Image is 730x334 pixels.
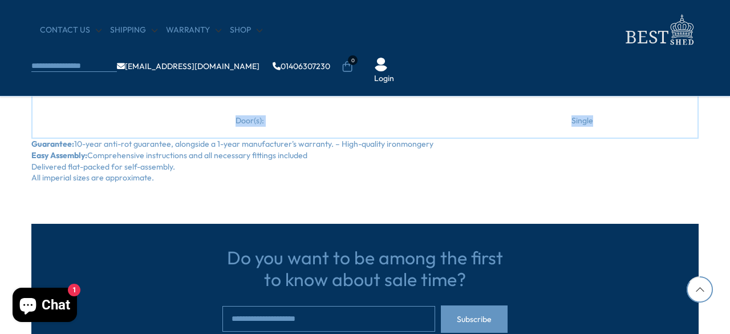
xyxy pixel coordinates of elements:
li: Delivered flat-packed for self-assembly. [31,162,699,173]
td: Single [467,104,698,139]
li: Comprehensive instructions and all necessary fittings included [31,150,699,162]
a: Login [374,73,394,84]
a: CONTACT US [40,25,102,36]
a: Shipping [110,25,157,36]
img: User Icon [374,58,388,71]
li: 10-year anti-rot guarantee, alongside a 1-year manufacturer's warranty. – High-quality ironmongery [31,139,699,150]
a: 01406307230 [273,62,330,70]
inbox-online-store-chat: Shopify online store chat [9,288,80,325]
span: Subscribe [457,315,492,323]
strong: Guarantee: [31,139,74,149]
a: [EMAIL_ADDRESS][DOMAIN_NAME] [117,62,259,70]
h3: Do you want to be among the first to know about sale time? [222,247,508,291]
a: 0 [342,61,353,73]
a: Warranty [166,25,221,36]
strong: Easy Assembly: [31,150,87,160]
button: Subscribe [441,305,508,333]
td: Door(s): [32,104,467,139]
li: All imperial sizes are approximate. [31,172,699,184]
span: 0 [348,55,358,65]
a: Shop [230,25,262,36]
img: logo [619,11,699,49]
